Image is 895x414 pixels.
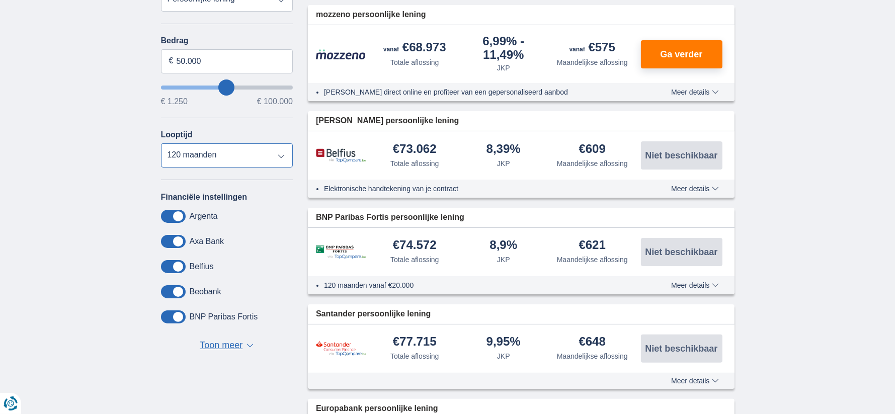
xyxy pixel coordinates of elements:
[671,282,718,289] span: Meer details
[190,237,224,246] label: Axa Bank
[257,98,293,106] span: € 100.000
[645,151,717,160] span: Niet beschikbaar
[671,377,718,384] span: Meer details
[660,50,702,59] span: Ga verder
[579,239,606,253] div: €621
[497,255,510,265] div: JKP
[247,344,254,348] span: ▼
[190,287,221,296] label: Beobank
[316,9,426,21] span: mozzeno persoonlijke lening
[579,143,606,156] div: €609
[664,185,726,193] button: Meer details
[664,88,726,96] button: Meer details
[200,339,242,352] span: Toon meer
[393,336,437,349] div: €77.715
[316,245,366,260] img: product.pl.alt BNP Paribas Fortis
[486,336,521,349] div: 9,95%
[463,35,544,61] div: 6,99%
[324,184,634,194] li: Elektronische handtekening van je contract
[390,351,439,361] div: Totale aflossing
[190,212,218,221] label: Argenta
[497,158,510,169] div: JKP
[490,239,517,253] div: 8,9%
[161,193,248,202] label: Financiële instellingen
[664,281,726,289] button: Meer details
[383,41,446,55] div: €68.973
[645,247,717,257] span: Niet beschikbaar
[316,115,459,127] span: [PERSON_NAME] persoonlijke lening
[324,280,634,290] li: 120 maanden vanaf €20.000
[557,57,628,67] div: Maandelijkse aflossing
[393,239,437,253] div: €74.572
[486,143,521,156] div: 8,39%
[664,377,726,385] button: Meer details
[641,141,722,170] button: Niet beschikbaar
[641,238,722,266] button: Niet beschikbaar
[161,86,293,90] input: wantToBorrow
[316,148,366,163] img: product.pl.alt Belfius
[390,57,439,67] div: Totale aflossing
[645,344,717,353] span: Niet beschikbaar
[161,130,193,139] label: Looptijd
[557,255,628,265] div: Maandelijkse aflossing
[190,262,214,271] label: Belfius
[579,336,606,349] div: €648
[316,49,366,60] img: product.pl.alt Mozzeno
[641,335,722,363] button: Niet beschikbaar
[393,143,437,156] div: €73.062
[671,89,718,96] span: Meer details
[390,255,439,265] div: Totale aflossing
[169,55,174,67] span: €
[641,40,722,68] button: Ga verder
[497,351,510,361] div: JKP
[390,158,439,169] div: Totale aflossing
[569,41,615,55] div: €575
[161,98,188,106] span: € 1.250
[197,339,257,353] button: Toon meer ▼
[190,312,258,321] label: BNP Paribas Fortis
[316,212,464,223] span: BNP Paribas Fortis persoonlijke lening
[324,87,634,97] li: [PERSON_NAME] direct online en profiteer van een gepersonaliseerd aanbod
[316,308,431,320] span: Santander persoonlijke lening
[497,63,510,73] div: JKP
[316,341,366,356] img: product.pl.alt Santander
[161,36,293,45] label: Bedrag
[557,158,628,169] div: Maandelijkse aflossing
[557,351,628,361] div: Maandelijkse aflossing
[671,185,718,192] span: Meer details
